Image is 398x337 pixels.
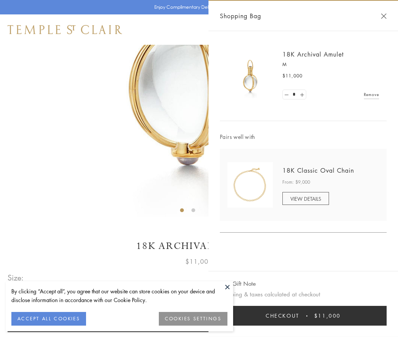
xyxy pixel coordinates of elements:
[11,287,227,304] div: By clicking “Accept all”, you agree that our website can store cookies on your device and disclos...
[298,90,306,99] a: Set quantity to 2
[282,178,310,186] span: From: $9,000
[290,195,321,202] span: VIEW DETAILS
[220,306,387,326] button: Checkout $11,000
[282,192,329,205] a: VIEW DETAILS
[154,3,240,11] p: Enjoy Complimentary Delivery & Returns
[266,312,299,320] span: Checkout
[8,271,24,284] span: Size:
[314,312,341,320] span: $11,000
[227,53,273,99] img: 18K Archival Amulet
[8,25,122,34] img: Temple St. Clair
[282,61,379,68] p: M
[381,13,387,19] button: Close Shopping Bag
[220,132,387,141] span: Pairs well with
[220,279,256,288] button: Add Gift Note
[8,239,390,253] h1: 18K Archival Amulet
[11,312,86,326] button: ACCEPT ALL COOKIES
[282,166,354,175] a: 18K Classic Oval Chain
[159,312,227,326] button: COOKIES SETTINGS
[282,50,344,58] a: 18K Archival Amulet
[220,11,261,21] span: Shopping Bag
[227,162,273,208] img: N88865-OV18
[220,290,387,299] p: Shipping & taxes calculated at checkout
[282,72,302,80] span: $11,000
[283,90,290,99] a: Set quantity to 0
[185,257,213,266] span: $11,000
[364,90,379,99] a: Remove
